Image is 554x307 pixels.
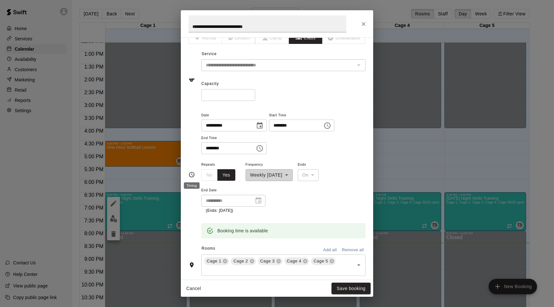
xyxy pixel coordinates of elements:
span: Capacity [201,81,219,86]
span: The type of an existing booking cannot be changed [256,32,289,44]
span: End Date [201,186,265,195]
span: Frequency [246,161,293,169]
svg: Rooms [189,262,195,268]
button: Remove all [340,245,365,255]
span: Cage 5 [311,258,331,264]
span: The type of an existing booking cannot be changed [189,32,222,44]
span: Cage 1 [204,258,224,264]
svg: Service [189,77,195,83]
button: Choose date, selected date is Aug 20, 2025 [253,119,266,132]
span: Ends [298,161,319,169]
div: Cage 5 [311,257,336,265]
button: Choose time, selected time is 8:00 PM [253,142,266,155]
span: Cage 3 [258,258,277,264]
div: Cage 2 [231,257,256,265]
svg: Timing [189,171,195,178]
span: Cage 2 [231,258,250,264]
span: The type of an existing booking cannot be changed [222,32,256,44]
div: outlined button group [201,169,235,181]
span: Repeats [201,161,240,169]
div: Timing [184,182,200,189]
button: Add all [320,245,340,255]
button: Open [354,261,363,270]
button: Yes [217,169,235,181]
span: The type of an existing booking cannot be changed [323,32,365,44]
button: Close [358,18,369,30]
div: The service of an existing booking cannot be changed [201,59,365,71]
button: Choose time, selected time is 6:30 PM [321,119,334,132]
span: Date [201,111,267,120]
button: Cancel [183,283,204,295]
span: Cage 4 [284,258,304,264]
button: Class [289,32,323,44]
div: Cage 4 [284,257,309,265]
button: Save booking [332,283,371,295]
div: Cage 3 [258,257,282,265]
span: Service [202,52,217,56]
div: On [298,169,319,181]
div: Cage 1 [204,257,229,265]
p: (Ends: [DATE]) [206,208,261,214]
span: Start Time [269,111,334,120]
div: Booking time is available [217,225,268,236]
span: End Time [201,134,267,143]
span: Rooms [202,246,215,251]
